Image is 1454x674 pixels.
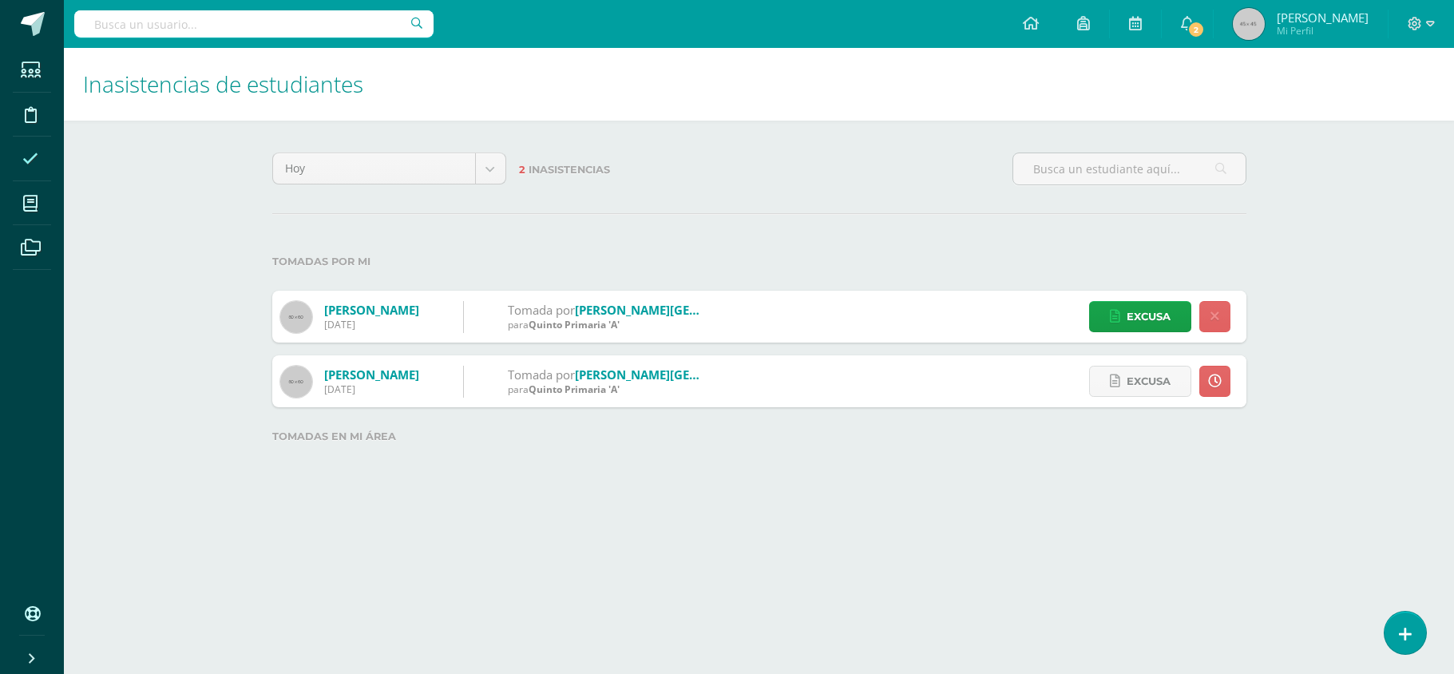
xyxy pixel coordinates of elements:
div: para [508,383,699,396]
span: Mi Perfil [1277,24,1369,38]
div: [DATE] [324,383,419,396]
div: [DATE] [324,318,419,331]
span: Hoy [285,153,463,184]
img: 60x60 [280,301,312,333]
input: Busca un usuario... [74,10,434,38]
span: Quinto Primaria 'A' [529,383,620,396]
label: Tomadas por mi [272,245,1246,278]
span: Quinto Primaria 'A' [529,318,620,331]
span: 2 [519,164,525,176]
img: 45x45 [1233,8,1265,40]
a: [PERSON_NAME][GEOGRAPHIC_DATA] [575,302,792,318]
a: Excusa [1089,301,1191,332]
span: Tomada por [508,367,575,383]
input: Busca un estudiante aquí... [1013,153,1246,184]
a: [PERSON_NAME][GEOGRAPHIC_DATA] [575,367,792,383]
a: Hoy [273,153,505,184]
span: [PERSON_NAME] [1277,10,1369,26]
label: Tomadas en mi área [272,420,1246,453]
span: Excusa [1127,302,1171,331]
span: Inasistencias [529,164,610,176]
span: 2 [1187,21,1205,38]
span: Inasistencias de estudiantes [83,69,363,99]
a: [PERSON_NAME] [324,302,419,318]
div: para [508,318,699,331]
span: Excusa [1127,367,1171,396]
img: 60x60 [280,366,312,398]
a: Excusa [1089,366,1191,397]
a: [PERSON_NAME] [324,367,419,383]
span: Tomada por [508,302,575,318]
